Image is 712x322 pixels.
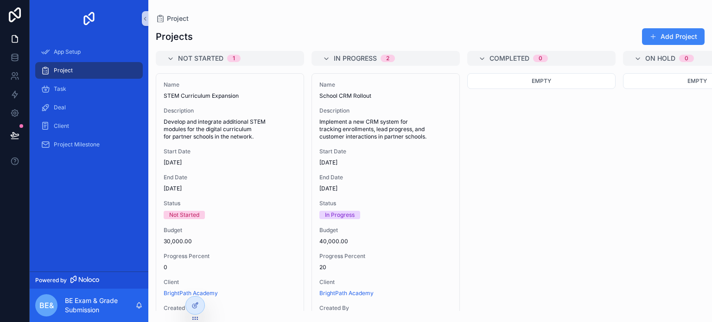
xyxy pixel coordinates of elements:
[319,174,452,181] span: End Date
[164,159,296,166] span: [DATE]
[167,14,189,23] span: Project
[54,122,69,130] span: Client
[169,211,199,219] div: Not Started
[164,238,296,245] span: 30,000.00
[386,55,389,62] div: 2
[164,92,296,100] span: STEM Curriculum Expansion
[164,118,296,140] span: Develop and integrate additional STEM modules for the digital curriculum for partner schools in t...
[685,55,688,62] div: 0
[164,264,296,271] span: 0
[35,99,143,116] a: Deal
[39,300,54,311] span: BE&
[319,159,452,166] span: [DATE]
[54,48,81,56] span: App Setup
[164,107,296,114] span: Description
[156,14,189,23] a: Project
[319,253,452,260] span: Progress Percent
[164,304,296,312] span: Created By
[164,81,296,88] span: Name
[164,290,218,297] a: BrightPath Academy
[164,278,296,286] span: Client
[334,54,377,63] span: In Progress
[54,67,73,74] span: Project
[319,185,452,192] span: [DATE]
[319,227,452,234] span: Budget
[325,211,355,219] div: In Progress
[233,55,235,62] div: 1
[319,118,452,140] span: Implement a new CRM system for tracking enrollments, lead progress, and customer interactions in ...
[164,185,296,192] span: [DATE]
[164,253,296,260] span: Progress Percent
[645,54,675,63] span: On Hold
[156,30,193,43] h1: Projects
[319,107,452,114] span: Description
[642,28,705,45] button: Add Project
[82,11,96,26] img: App logo
[35,44,143,60] a: App Setup
[30,37,148,165] div: scrollable content
[164,148,296,155] span: Start Date
[54,141,100,148] span: Project Milestone
[319,290,374,297] a: BrightPath Academy
[539,55,542,62] div: 0
[319,92,452,100] span: School CRM Rollout
[54,85,66,93] span: Task
[35,118,143,134] a: Client
[164,227,296,234] span: Budget
[35,81,143,97] a: Task
[178,54,223,63] span: Not Started
[319,200,452,207] span: Status
[164,200,296,207] span: Status
[319,238,452,245] span: 40,000.00
[489,54,529,63] span: Completed
[319,278,452,286] span: Client
[319,304,452,312] span: Created By
[30,271,148,289] a: Powered by
[319,264,452,271] span: 20
[164,174,296,181] span: End Date
[319,148,452,155] span: Start Date
[35,62,143,79] a: Project
[35,277,67,284] span: Powered by
[54,104,66,111] span: Deal
[687,77,707,84] span: Empty
[319,81,452,88] span: Name
[35,136,143,153] a: Project Milestone
[532,77,551,84] span: Empty
[65,296,135,315] p: BE Exam & Grade Submission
